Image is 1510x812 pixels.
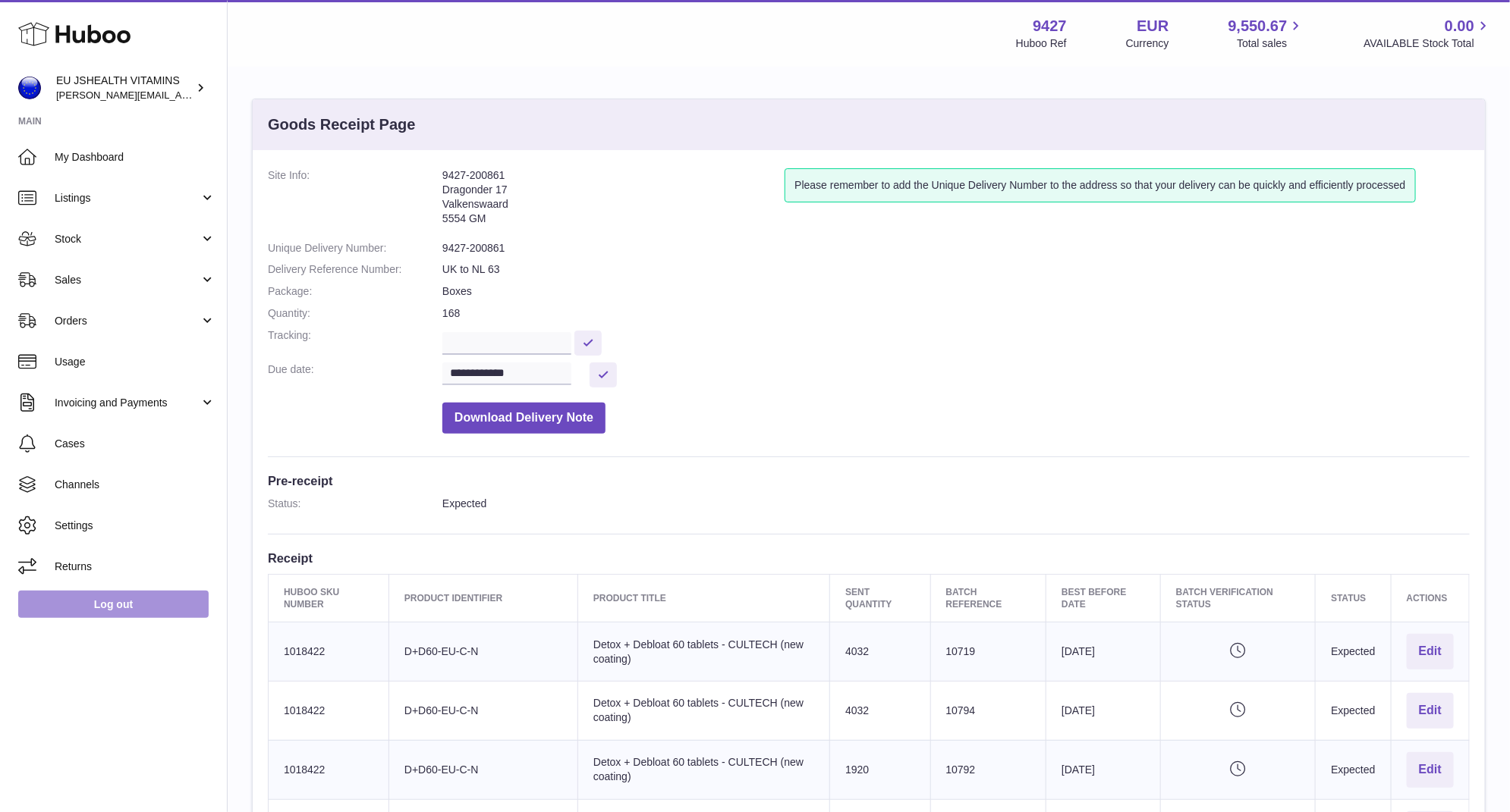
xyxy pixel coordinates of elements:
[442,403,606,434] button: Download Delivery Note
[268,472,1470,489] h3: Pre-receipt
[442,284,1470,299] dd: Boxes
[268,114,416,135] h3: Goods Receipt Page
[389,681,577,740] td: D+D60-EU-C-N
[1046,740,1161,799] td: [DATE]
[55,396,200,410] span: Invoicing and Payments
[55,273,200,287] span: Sales
[1046,681,1161,740] td: [DATE]
[389,574,577,622] th: Product Identifier
[268,241,442,256] dt: Unique Delivery Number:
[930,622,1046,682] td: 10719
[1160,574,1315,622] th: Batch Verification Status
[1407,752,1454,788] button: Edit
[442,306,1470,321] dd: 168
[55,560,215,574] span: Returns
[830,681,930,740] td: 4032
[55,437,215,451] span: Cases
[55,150,215,165] span: My Dashboard
[268,362,442,387] dt: Due date:
[1316,740,1391,799] td: Expected
[442,497,1470,511] dd: Expected
[268,168,442,234] dt: Site Info:
[1237,36,1304,51] span: Total sales
[1126,36,1169,51] div: Currency
[269,622,389,682] td: 1018422
[269,681,389,740] td: 1018422
[55,519,215,533] span: Settings
[577,681,829,740] td: Detox + Debloat 60 tablets - CULTECH (new coating)
[389,740,577,799] td: D+D60-EU-C-N
[18,77,41,99] img: laura@jessicasepel.com
[1364,16,1492,51] a: 0.00 AVAILABLE Stock Total
[785,168,1415,202] div: Please remember to add the Unique Delivery Number to the address so that your delivery can be qui...
[268,328,442,355] dt: Tracking:
[930,740,1046,799] td: 10792
[442,168,785,234] address: 9427-200861 Dragonder 17 Valkenswaard 5554 GM
[269,574,389,622] th: Huboo SKU Number
[1016,36,1067,51] div: Huboo Ref
[269,740,389,799] td: 1018422
[1033,16,1067,36] strong: 9427
[1046,622,1161,682] td: [DATE]
[930,681,1046,740] td: 10794
[268,550,1470,566] h3: Receipt
[1316,622,1391,682] td: Expected
[1407,634,1454,669] button: Edit
[1445,16,1474,36] span: 0.00
[442,241,1470,256] dd: 9427-200861
[55,478,215,492] span: Channels
[1228,16,1305,51] a: 9,550.67 Total sales
[268,306,442,321] dt: Quantity:
[1391,574,1469,622] th: Actions
[18,591,209,618] a: Log out
[830,574,930,622] th: Sent Quantity
[55,232,200,246] span: Stock
[1046,574,1161,622] th: Best Before Date
[577,740,829,799] td: Detox + Debloat 60 tablets - CULTECH (new coating)
[1364,36,1492,51] span: AVAILABLE Stock Total
[577,574,829,622] th: Product title
[56,74,193,102] div: EU JSHEALTH VITAMINS
[577,622,829,682] td: Detox + Debloat 60 tablets - CULTECH (new coating)
[442,262,1470,277] dd: UK to NL 63
[389,622,577,682] td: D+D60-EU-C-N
[830,622,930,682] td: 4032
[268,262,442,277] dt: Delivery Reference Number:
[55,314,200,328] span: Orders
[1407,693,1454,729] button: Edit
[55,191,200,205] span: Listings
[1228,16,1288,36] span: 9,550.67
[268,284,442,299] dt: Package:
[1316,681,1391,740] td: Expected
[1137,16,1169,36] strong: EUR
[56,89,304,101] span: [PERSON_NAME][EMAIL_ADDRESS][DOMAIN_NAME]
[930,574,1046,622] th: Batch Reference
[268,497,442,511] dt: Status:
[830,740,930,799] td: 1920
[1316,574,1391,622] th: Status
[55,355,215,369] span: Usage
